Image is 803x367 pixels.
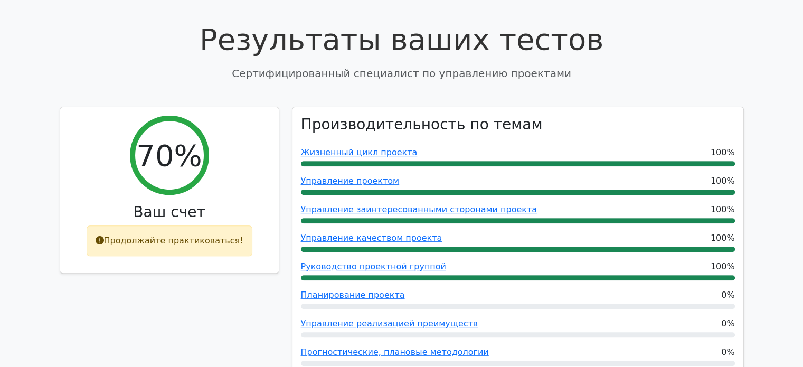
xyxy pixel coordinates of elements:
a: Управление качеством проекта [301,233,442,243]
font: Продолжайте практиковаться! [104,236,243,246]
a: Прогностические, плановые методологии [301,347,489,357]
font: 100% [711,233,735,243]
font: 0% [721,290,734,300]
font: 100% [711,176,735,186]
font: Производительность по темам [301,116,543,133]
a: Управление заинтересованными сторонами проекта [301,204,537,214]
font: 100% [711,204,735,214]
a: Руководство проектной группой [301,261,446,271]
font: Ваш счет [133,203,205,221]
font: 100% [711,261,735,271]
font: 0% [721,347,734,357]
font: Сертифицированный специалист по управлению проектами [232,67,571,80]
font: 70% [136,138,202,173]
a: Жизненный цикл проекта [301,147,418,157]
a: Управление проектом [301,176,400,186]
font: 0% [721,318,734,328]
a: Управление реализацией преимуществ [301,318,478,328]
font: Результаты ваших тестов [200,22,603,57]
font: 100% [711,147,735,157]
a: Планирование проекта [301,290,405,300]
